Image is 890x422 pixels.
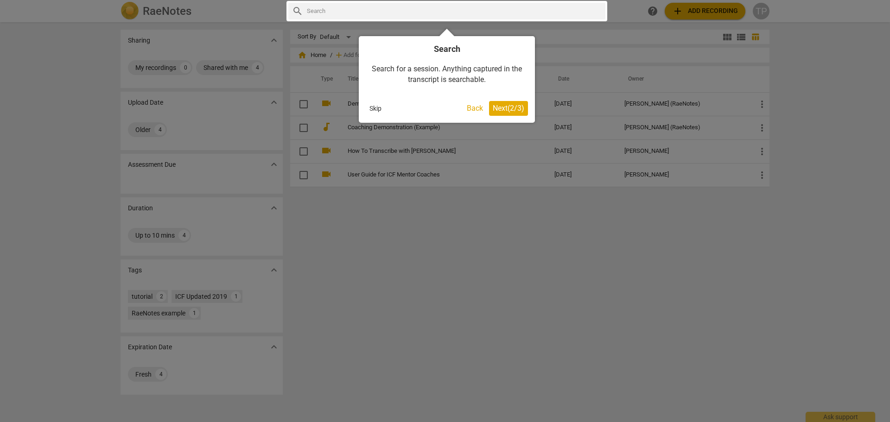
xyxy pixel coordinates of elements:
button: Skip [366,101,385,115]
div: Search for a session. Anything captured in the transcript is searchable. [366,55,528,94]
button: Next [489,101,528,116]
button: Back [463,101,487,116]
span: Next ( 2 / 3 ) [493,104,524,113]
h4: Search [366,43,528,55]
